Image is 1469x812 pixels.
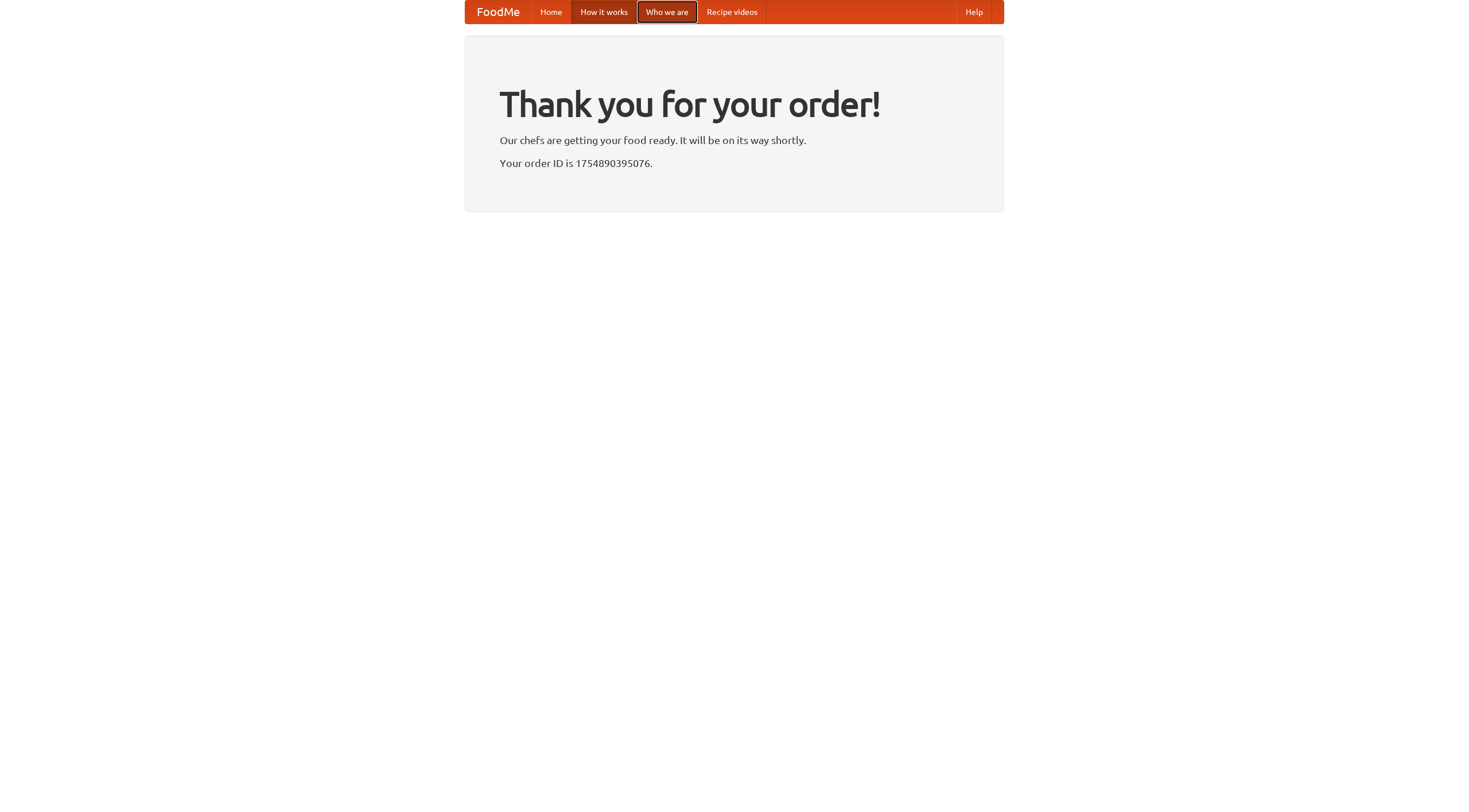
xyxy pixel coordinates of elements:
[500,76,969,131] h1: Thank you for your order!
[572,1,637,24] a: How it works
[637,1,698,24] a: Who we are
[698,1,767,24] a: Recipe videos
[957,1,992,24] a: Help
[531,1,572,24] a: Home
[500,131,969,149] p: Our chefs are getting your food ready. It will be on its way shortly.
[500,154,969,172] p: Your order ID is 1754890395076.
[465,1,531,24] a: FoodMe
